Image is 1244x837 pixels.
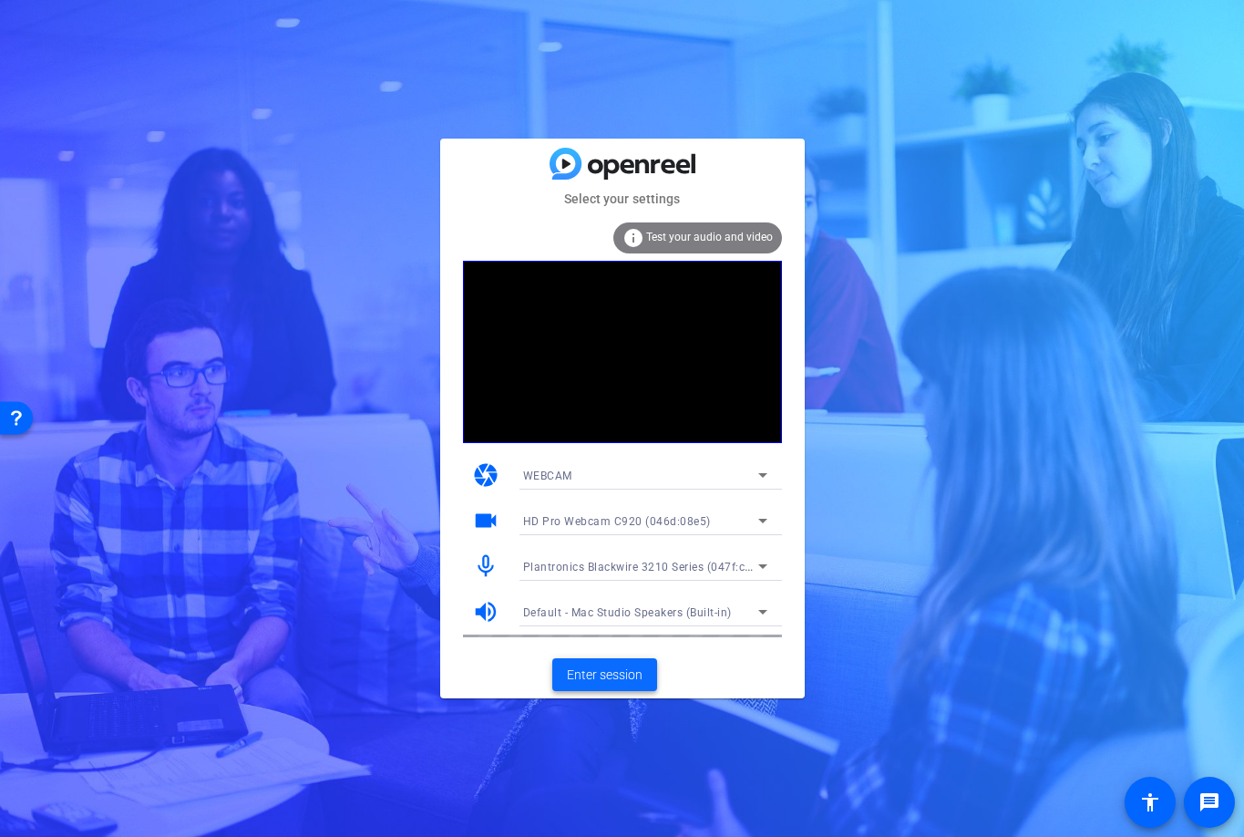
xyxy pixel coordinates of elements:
[550,148,695,180] img: blue-gradient.svg
[622,227,644,249] mat-icon: info
[646,231,773,243] span: Test your audio and video
[523,470,572,482] span: WEBCAM
[472,507,499,534] mat-icon: videocam
[472,461,499,489] mat-icon: camera
[523,606,732,619] span: Default - Mac Studio Speakers (Built-in)
[472,598,499,625] mat-icon: volume_up
[523,515,711,528] span: HD Pro Webcam C920 (046d:08e5)
[1139,791,1161,813] mat-icon: accessibility
[523,559,770,573] span: Plantronics Blackwire 3210 Series (047f:c055)
[472,553,499,580] mat-icon: mic_none
[552,658,657,691] button: Enter session
[440,189,805,209] mat-card-subtitle: Select your settings
[1198,791,1220,813] mat-icon: message
[567,666,643,685] span: Enter session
